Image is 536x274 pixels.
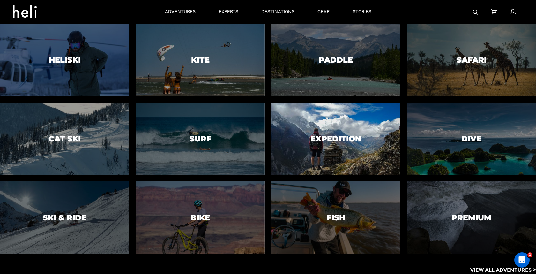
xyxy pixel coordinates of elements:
p: destinations [261,9,294,15]
h3: Premium [451,214,491,222]
h3: Expedition [310,135,361,143]
p: adventures [165,9,196,15]
p: experts [219,9,238,15]
img: search-bar-icon.svg [473,10,478,15]
h3: Bike [190,214,210,222]
h3: Fish [327,214,345,222]
h3: Cat Ski [48,135,81,143]
a: PremiumPremium image [407,181,536,254]
h3: Surf [190,135,211,143]
h3: Safari [457,56,487,64]
p: View All Adventures > [470,267,536,274]
h3: Paddle [319,56,353,64]
iframe: Intercom live chat [514,252,530,268]
h3: Ski & Ride [43,214,86,222]
h3: Dive [461,135,481,143]
h3: Kite [191,56,210,64]
span: 1 [527,252,532,257]
h3: Heliski [49,56,81,64]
